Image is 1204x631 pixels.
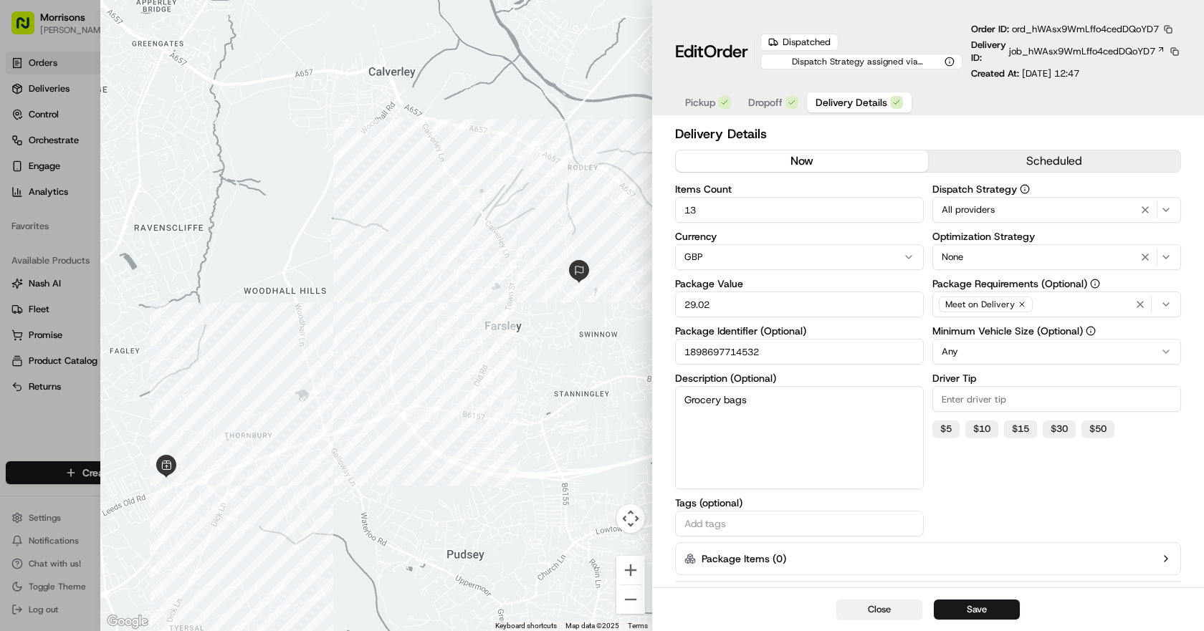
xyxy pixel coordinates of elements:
[675,386,924,489] textarea: Grocery bags
[104,612,151,631] a: Open this area in Google Maps (opens a new window)
[932,326,1181,336] label: Minimum Vehicle Size (Optional)
[37,92,258,107] input: Got a question? Start typing here...
[971,23,1159,36] p: Order ID:
[1012,23,1159,35] span: ord_hWAsx9WmLffo4cedDQoYD7
[49,151,181,163] div: We're available if you need us!
[616,556,645,584] button: Zoom in
[1043,420,1076,438] button: $30
[1086,326,1096,336] button: Minimum Vehicle Size (Optional)
[29,208,110,222] span: Knowledge Base
[675,339,924,365] input: Enter package identifier
[675,40,748,63] h1: Edit
[932,244,1181,270] button: None
[676,150,928,172] button: now
[121,209,133,221] div: 💻
[675,373,924,383] label: Description (Optional)
[768,56,942,67] span: Dispatch Strategy assigned via Automation
[836,599,922,620] button: Close
[675,197,924,223] input: Enter items count
[1090,279,1100,289] button: Package Requirements (Optional)
[14,57,261,80] p: Welcome 👋
[675,279,924,289] label: Package Value
[49,137,235,151] div: Start new chat
[14,14,43,43] img: Nash
[932,231,1181,241] label: Optimization Strategy
[14,209,26,221] div: 📗
[1081,420,1114,438] button: $50
[1020,184,1030,194] button: Dispatch Strategy
[932,386,1181,412] input: Enter driver tip
[704,40,748,63] span: Order
[934,599,1020,620] button: Save
[14,137,40,163] img: 1736555255976-a54dd68f-1ca7-489b-9aae-adbdc363a1c4
[675,292,924,317] input: Enter package value
[565,622,619,630] span: Map data ©2025
[675,498,924,508] label: Tags (optional)
[616,585,645,614] button: Zoom out
[932,373,1181,383] label: Driver Tip
[9,202,115,228] a: 📗Knowledge Base
[135,208,230,222] span: API Documentation
[685,95,715,110] span: Pickup
[971,39,1181,64] div: Delivery ID:
[675,124,1181,144] h2: Delivery Details
[1009,45,1165,58] a: job_hWAsx9WmLffo4cedDQoYD7
[495,621,557,631] button: Keyboard shortcuts
[702,551,786,566] label: Package Items ( 0 )
[675,542,1181,575] button: Package Items (0)
[932,292,1181,317] button: Meet on Delivery
[682,515,917,532] input: Add tags
[932,420,960,438] button: $5
[1004,420,1037,438] button: $15
[945,299,1015,310] span: Meet on Delivery
[101,242,173,254] a: Powered byPylon
[143,243,173,254] span: Pylon
[616,504,645,533] button: Map camera controls
[932,279,1181,289] label: Package Requirements (Optional)
[115,202,236,228] a: 💻API Documentation
[675,326,924,336] label: Package Identifier (Optional)
[675,231,924,241] label: Currency
[748,95,783,110] span: Dropoff
[760,34,838,51] div: Dispatched
[760,54,962,69] button: Dispatch Strategy assigned via Automation
[675,184,924,194] label: Items Count
[1022,67,1079,80] span: [DATE] 12:47
[932,197,1181,223] button: All providers
[1009,45,1155,58] span: job_hWAsx9WmLffo4cedDQoYD7
[965,420,998,438] button: $10
[971,67,1079,80] p: Created At:
[104,612,151,631] img: Google
[942,251,963,264] span: None
[942,203,995,216] span: All providers
[928,150,1180,172] button: scheduled
[244,141,261,158] button: Start new chat
[932,184,1181,194] label: Dispatch Strategy
[816,95,887,110] span: Delivery Details
[628,622,648,630] a: Terms (opens in new tab)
